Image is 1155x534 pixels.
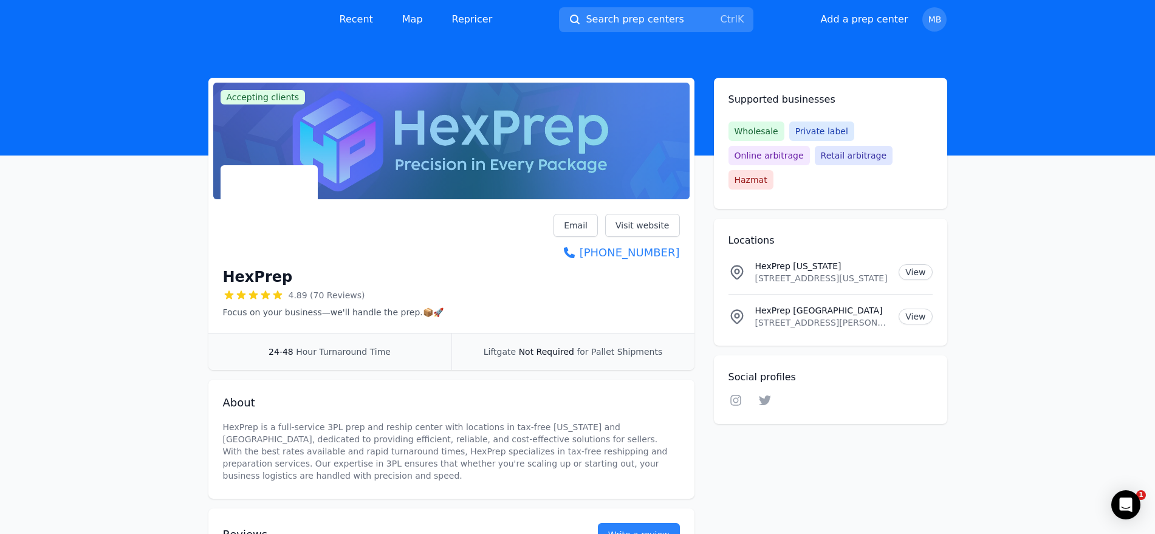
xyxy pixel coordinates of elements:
[1111,490,1140,519] div: Open Intercom Messenger
[330,7,383,32] a: Recent
[899,309,932,324] a: View
[899,264,932,280] a: View
[728,92,933,107] h2: Supported businesses
[223,267,293,287] h1: HexPrep
[221,90,306,104] span: Accepting clients
[223,394,680,411] h2: About
[815,146,893,165] span: Retail arbitrage
[223,306,444,318] p: Focus on your business—we'll handle the prep.📦🚀
[586,12,684,27] span: Search prep centers
[296,347,391,357] span: Hour Turnaround Time
[559,7,753,32] button: Search prep centersCtrlK
[728,233,933,248] h2: Locations
[755,272,889,284] p: [STREET_ADDRESS][US_STATE]
[738,13,744,25] kbd: K
[289,289,365,301] span: 4.89 (70 Reviews)
[728,370,933,385] h2: Social profiles
[728,146,810,165] span: Online arbitrage
[789,122,854,141] span: Private label
[577,347,662,357] span: for Pallet Shipments
[720,13,737,25] kbd: Ctrl
[755,317,889,329] p: [STREET_ADDRESS][PERSON_NAME][US_STATE]
[821,12,908,27] button: Add a prep center
[554,244,679,261] a: [PHONE_NUMBER]
[223,421,680,482] p: HexPrep is a full-service 3PL prep and reship center with locations in tax-free [US_STATE] and [G...
[392,7,433,32] a: Map
[442,7,502,32] a: Repricer
[519,347,574,357] span: Not Required
[922,7,947,32] button: MB
[605,214,680,237] a: Visit website
[554,214,598,237] a: Email
[755,260,889,272] p: HexPrep [US_STATE]
[928,15,942,24] span: MB
[1136,490,1146,500] span: 1
[208,11,306,28] img: PrepCenter
[728,122,784,141] span: Wholesale
[484,347,516,357] span: Liftgate
[223,168,315,260] img: HexPrep
[269,347,293,357] span: 24-48
[755,304,889,317] p: HexPrep [GEOGRAPHIC_DATA]
[728,170,773,190] span: Hazmat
